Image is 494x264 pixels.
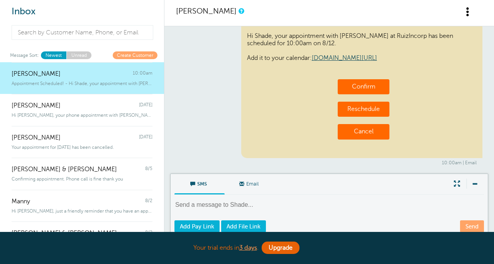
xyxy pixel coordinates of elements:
a: Unread [66,51,91,59]
a: Reschedule [347,106,380,112]
span: [PERSON_NAME] [12,134,61,141]
span: Add Pay Link [180,223,214,230]
a: Create Customer [113,51,157,59]
span: 8/5 [145,166,152,173]
a: Upgrade [262,242,299,254]
span: Message Sort: [10,51,39,59]
a: This is a history of all communications between GoReminders and your customer. [239,9,243,14]
a: Send [460,220,484,232]
a: [DOMAIN_NAME][URL] [312,55,377,61]
input: Search by Customer Name, Phone, or Email [12,25,153,40]
div: Hi Shade, your appointment with [PERSON_NAME] at RuizIncorp has been scheduled for 10:00am on 8/1... [241,14,483,158]
span: Appointment Scheduled! - Hi Shade, your appointment with [PERSON_NAME] at RuizIncorp has been sch... [12,81,152,86]
a: [PERSON_NAME] [176,7,237,15]
span: Email [230,174,269,192]
span: [PERSON_NAME] & [PERSON_NAME] [12,230,117,237]
a: 3 days [239,244,257,251]
span: Hi [PERSON_NAME], your phone appointment with [PERSON_NAME] at RuizIncorp regarding your [12,112,152,118]
span: Hi [PERSON_NAME], just a friendly reminder that you have an appointment with [PERSON_NAME] [12,208,152,214]
span: SMS [180,174,219,192]
span: Add File Link [227,223,261,230]
a: Cancel [354,128,374,135]
span: [DATE] [139,134,152,141]
span: Manny [12,198,30,205]
span: [PERSON_NAME] [12,70,61,78]
div: 10:00am | Email [182,160,477,165]
a: Add File Link [221,220,266,232]
span: 10:00am [133,70,152,78]
span: [DATE] [139,102,152,109]
a: Newest [41,51,66,59]
div: Your trial ends in . [54,240,440,256]
span: [PERSON_NAME] [12,102,61,109]
a: Confirm [352,83,376,90]
span: 8/2 [145,230,152,237]
span: 8/2 [145,198,152,205]
h2: Inbox [12,6,152,17]
a: Add Pay Link [174,220,220,232]
span: Your appointment for [DATE] has been cancelled. [12,145,114,150]
span: Confirming appointment. Phone call is fine thank you [12,176,123,182]
span: [PERSON_NAME] & [PERSON_NAME] [12,166,117,173]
